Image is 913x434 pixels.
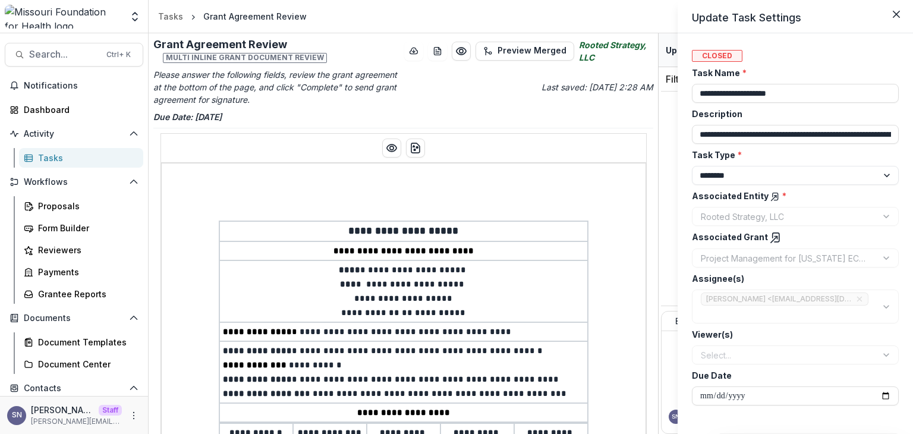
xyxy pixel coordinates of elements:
label: Task Name [692,67,892,79]
label: Task Type [692,149,892,161]
label: Assignee(s) [692,272,892,285]
button: Close [887,5,906,24]
span: Closed [692,50,742,62]
label: Description [692,108,892,120]
label: Associated Entity [692,190,892,202]
label: Due Date [692,369,892,382]
label: Viewer(s) [692,328,892,341]
label: Associated Grant [692,231,892,244]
